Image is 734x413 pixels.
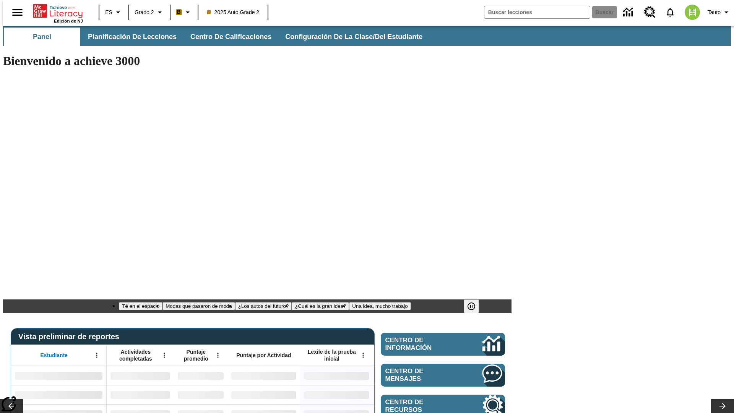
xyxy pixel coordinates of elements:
[119,302,162,310] button: Diapositiva 1 Té en el espacio
[54,19,83,23] span: Edición de NJ
[235,302,292,310] button: Diapositiva 3 ¿Los autos del futuro?
[159,350,170,361] button: Abrir menú
[349,302,411,310] button: Diapositiva 5 Una idea, mucho trabajo
[91,350,102,361] button: Abrir menú
[212,350,224,361] button: Abrir menú
[685,5,700,20] img: avatar image
[381,364,505,387] a: Centro de mensajes
[6,1,29,24] button: Abrir el menú lateral
[292,302,349,310] button: Diapositiva 4 ¿Cuál es la gran idea?
[162,302,235,310] button: Diapositiva 2 Modas que pasaron de moda
[640,2,660,23] a: Centro de recursos, Se abrirá en una pestaña nueva.
[708,8,721,16] span: Tauto
[236,352,291,359] span: Puntaje por Actividad
[33,3,83,23] div: Portada
[107,366,174,385] div: Sin datos,
[174,366,227,385] div: Sin datos,
[173,5,195,19] button: Boost El color de la clase es anaranjado claro. Cambiar el color de la clase.
[711,399,734,413] button: Carrusel de lecciones, seguir
[385,337,457,352] span: Centro de información
[33,3,83,19] a: Portada
[484,6,590,18] input: Buscar campo
[18,332,123,341] span: Vista preliminar de reportes
[178,348,214,362] span: Puntaje promedio
[174,385,227,404] div: Sin datos,
[110,348,161,362] span: Actividades completadas
[680,2,705,22] button: Escoja un nuevo avatar
[135,8,154,16] span: Grado 2
[385,367,460,383] span: Centro de mensajes
[102,5,126,19] button: Lenguaje: ES, Selecciona un idioma
[105,8,112,16] span: ES
[190,33,271,41] span: Centro de calificaciones
[660,2,680,22] a: Notificaciones
[132,5,167,19] button: Grado: Grado 2, Elige un grado
[381,333,505,356] a: Centro de información
[3,54,512,68] h1: Bienvenido a achieve 3000
[304,348,360,362] span: Lexile de la prueba inicial
[207,8,260,16] span: 2025 Auto Grade 2
[464,299,487,313] div: Pausar
[285,33,422,41] span: Configuración de la clase/del estudiante
[33,33,51,41] span: Panel
[3,28,429,46] div: Subbarra de navegación
[464,299,479,313] button: Pausar
[82,28,183,46] button: Planificación de lecciones
[88,33,177,41] span: Planificación de lecciones
[41,352,68,359] span: Estudiante
[184,28,278,46] button: Centro de calificaciones
[619,2,640,23] a: Centro de información
[279,28,429,46] button: Configuración de la clase/del estudiante
[107,385,174,404] div: Sin datos,
[177,7,181,17] span: B
[4,28,80,46] button: Panel
[3,26,731,46] div: Subbarra de navegación
[705,5,734,19] button: Perfil/Configuración
[357,350,369,361] button: Abrir menú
